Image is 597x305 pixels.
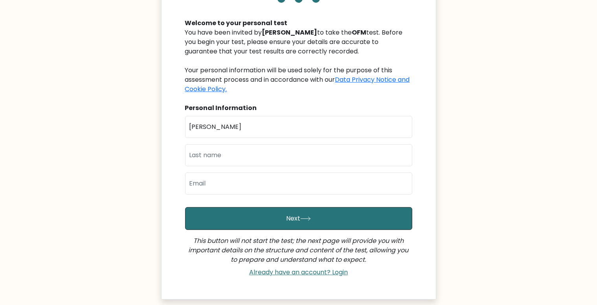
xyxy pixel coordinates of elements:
b: OFM [352,28,367,37]
div: Welcome to your personal test [185,18,412,28]
i: This button will not start the test; the next page will provide you with important details on the... [189,236,409,264]
div: You have been invited by to take the test. Before you begin your test, please ensure your details... [185,28,412,94]
input: Email [185,173,412,195]
a: Data Privacy Notice and Cookie Policy. [185,75,410,94]
div: Personal Information [185,103,412,113]
input: First name [185,116,412,138]
button: Next [185,207,412,230]
b: [PERSON_NAME] [262,28,318,37]
input: Last name [185,144,412,166]
a: Already have an account? Login [246,268,351,277]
